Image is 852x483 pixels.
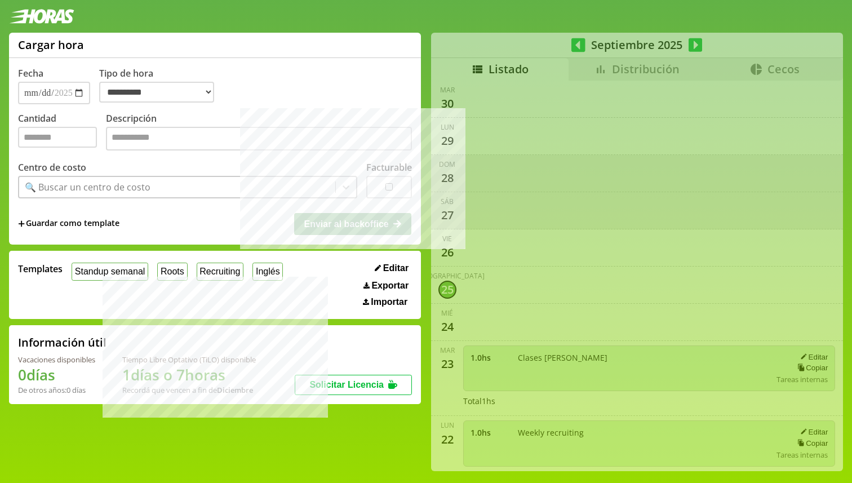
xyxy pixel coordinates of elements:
[157,263,187,280] button: Roots
[18,218,119,230] span: +Guardar como template
[18,385,95,395] div: De otros años: 0 días
[18,127,97,148] input: Cantidad
[18,112,106,153] label: Cantidad
[18,218,25,230] span: +
[18,67,43,79] label: Fecha
[106,127,412,150] textarea: Descripción
[295,375,412,395] button: Solicitar Licencia
[371,297,407,307] span: Importar
[72,263,148,280] button: Standup semanal
[217,385,253,395] b: Diciembre
[18,335,106,350] h2: Información útil
[197,263,244,280] button: Recruiting
[18,365,95,385] h1: 0 días
[18,355,95,365] div: Vacaciones disponibles
[18,161,86,174] label: Centro de costo
[252,263,283,280] button: Inglés
[18,263,63,275] span: Templates
[371,263,412,274] button: Editar
[25,181,150,193] div: 🔍 Buscar un centro de costo
[106,112,412,153] label: Descripción
[99,82,214,103] select: Tipo de hora
[9,9,74,24] img: logotipo
[360,280,412,291] button: Exportar
[122,355,256,365] div: Tiempo Libre Optativo (TiLO) disponible
[99,67,223,104] label: Tipo de hora
[18,37,84,52] h1: Cargar hora
[122,385,256,395] div: Recordá que vencen a fin de
[371,281,409,291] span: Exportar
[366,161,412,174] label: Facturable
[122,365,256,385] h1: 1 días o 7 horas
[383,263,409,273] span: Editar
[309,380,384,389] span: Solicitar Licencia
